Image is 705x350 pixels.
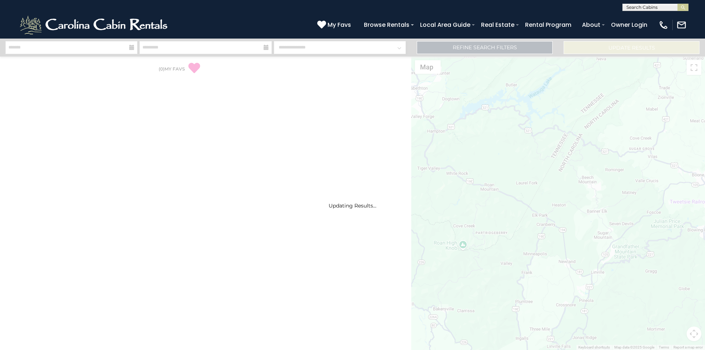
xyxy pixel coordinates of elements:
a: Local Area Guide [416,18,474,31]
img: White-1-2.png [18,14,171,36]
a: Browse Rentals [360,18,413,31]
img: phone-regular-white.png [658,20,669,30]
a: Real Estate [477,18,518,31]
a: Owner Login [607,18,651,31]
a: Rental Program [521,18,575,31]
span: My Favs [328,20,351,29]
a: About [578,18,604,31]
a: My Favs [317,20,353,30]
img: mail-regular-white.png [676,20,687,30]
